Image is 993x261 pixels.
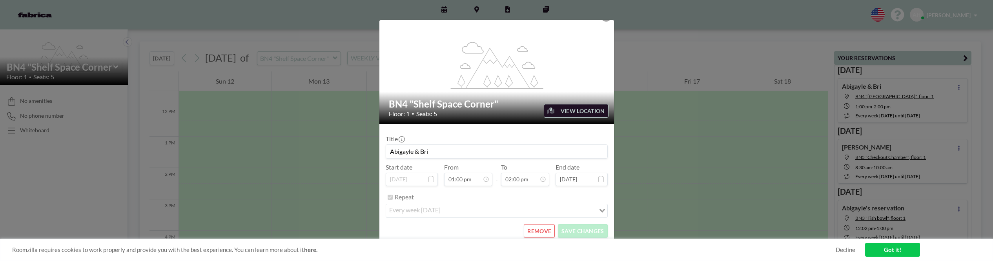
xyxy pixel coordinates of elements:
a: Got it! [865,243,920,257]
a: Decline [836,246,855,254]
span: Seats: 5 [416,110,437,118]
button: REMOVE [524,224,555,238]
label: To [501,163,507,171]
span: every week [DATE] [388,206,442,216]
span: Roomzilla requires cookies to work properly and provide you with the best experience. You can lea... [12,246,836,254]
a: here. [304,246,317,253]
span: Floor: 1 [389,110,410,118]
span: • [412,111,414,117]
label: Start date [386,163,412,171]
h2: BN4 "Shelf Space Corner" [389,98,605,110]
button: SAVE CHANGES [558,224,607,238]
g: flex-grow: 1.2; [450,42,543,89]
button: VIEW LOCATION [544,104,609,118]
label: End date [556,163,579,171]
label: From [444,163,459,171]
label: Repeat [395,193,414,201]
input: Search for option [443,206,594,216]
label: Title [386,135,404,143]
div: Search for option [386,204,607,217]
span: - [496,166,498,183]
input: (No title) [386,145,607,158]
